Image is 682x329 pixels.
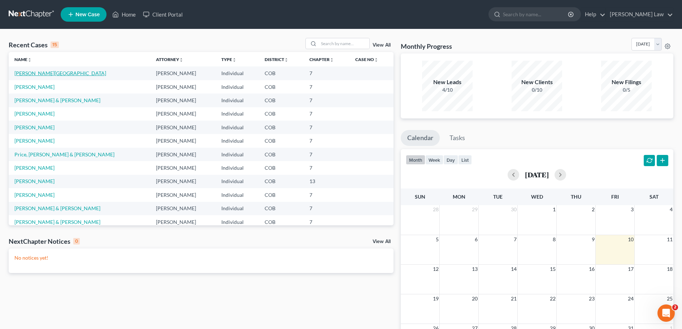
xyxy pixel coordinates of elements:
[630,205,634,214] span: 3
[14,151,114,157] a: Price, [PERSON_NAME] & [PERSON_NAME]
[304,175,349,188] td: 13
[216,66,259,80] td: Individual
[304,188,349,202] td: 7
[666,235,673,244] span: 11
[51,42,59,48] div: 15
[493,194,503,200] span: Tue
[525,171,549,178] h2: [DATE]
[669,205,673,214] span: 4
[304,134,349,147] td: 7
[259,134,304,147] td: COB
[588,265,595,273] span: 16
[657,304,675,322] iframe: Intercom live chat
[425,155,443,165] button: week
[216,121,259,134] td: Individual
[672,304,678,310] span: 2
[304,148,349,161] td: 7
[259,161,304,174] td: COB
[259,66,304,80] td: COB
[581,8,605,21] a: Help
[422,86,473,94] div: 4/10
[73,238,80,244] div: 0
[531,194,543,200] span: Wed
[512,78,562,86] div: New Clients
[611,194,619,200] span: Fri
[150,188,216,202] td: [PERSON_NAME]
[330,58,334,62] i: unfold_more
[259,202,304,215] td: COB
[432,265,439,273] span: 12
[471,294,478,303] span: 20
[216,215,259,229] td: Individual
[304,161,349,174] td: 7
[591,235,595,244] span: 9
[216,148,259,161] td: Individual
[606,8,673,21] a: [PERSON_NAME] Law
[9,40,59,49] div: Recent Cases
[503,8,569,21] input: Search by name...
[179,58,183,62] i: unfold_more
[150,175,216,188] td: [PERSON_NAME]
[627,265,634,273] span: 17
[374,58,378,62] i: unfold_more
[601,78,652,86] div: New Filings
[304,121,349,134] td: 7
[435,235,439,244] span: 5
[453,194,465,200] span: Mon
[571,194,581,200] span: Thu
[150,161,216,174] td: [PERSON_NAME]
[216,175,259,188] td: Individual
[319,38,369,49] input: Search by name...
[406,155,425,165] button: month
[552,205,556,214] span: 1
[373,239,391,244] a: View All
[304,202,349,215] td: 7
[150,80,216,94] td: [PERSON_NAME]
[216,161,259,174] td: Individual
[458,155,472,165] button: list
[216,134,259,147] td: Individual
[150,66,216,80] td: [PERSON_NAME]
[265,57,288,62] a: Districtunfold_more
[304,80,349,94] td: 7
[415,194,425,200] span: Sun
[552,235,556,244] span: 8
[591,205,595,214] span: 2
[109,8,139,21] a: Home
[401,42,452,51] h3: Monthly Progress
[443,155,458,165] button: day
[14,124,55,130] a: [PERSON_NAME]
[150,215,216,229] td: [PERSON_NAME]
[216,202,259,215] td: Individual
[14,70,106,76] a: [PERSON_NAME][GEOGRAPHIC_DATA]
[216,80,259,94] td: Individual
[549,265,556,273] span: 15
[75,12,100,17] span: New Case
[627,235,634,244] span: 10
[510,265,517,273] span: 14
[510,205,517,214] span: 30
[304,215,349,229] td: 7
[601,86,652,94] div: 0/5
[221,57,236,62] a: Typeunfold_more
[666,294,673,303] span: 25
[14,57,32,62] a: Nameunfold_more
[14,205,100,211] a: [PERSON_NAME] & [PERSON_NAME]
[259,94,304,107] td: COB
[150,148,216,161] td: [PERSON_NAME]
[216,107,259,121] td: Individual
[471,205,478,214] span: 29
[627,294,634,303] span: 24
[27,58,32,62] i: unfold_more
[156,57,183,62] a: Attorneyunfold_more
[259,175,304,188] td: COB
[259,107,304,121] td: COB
[14,111,55,117] a: [PERSON_NAME]
[14,97,100,103] a: [PERSON_NAME] & [PERSON_NAME]
[14,192,55,198] a: [PERSON_NAME]
[150,202,216,215] td: [PERSON_NAME]
[401,130,440,146] a: Calendar
[216,188,259,202] td: Individual
[588,294,595,303] span: 23
[471,265,478,273] span: 13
